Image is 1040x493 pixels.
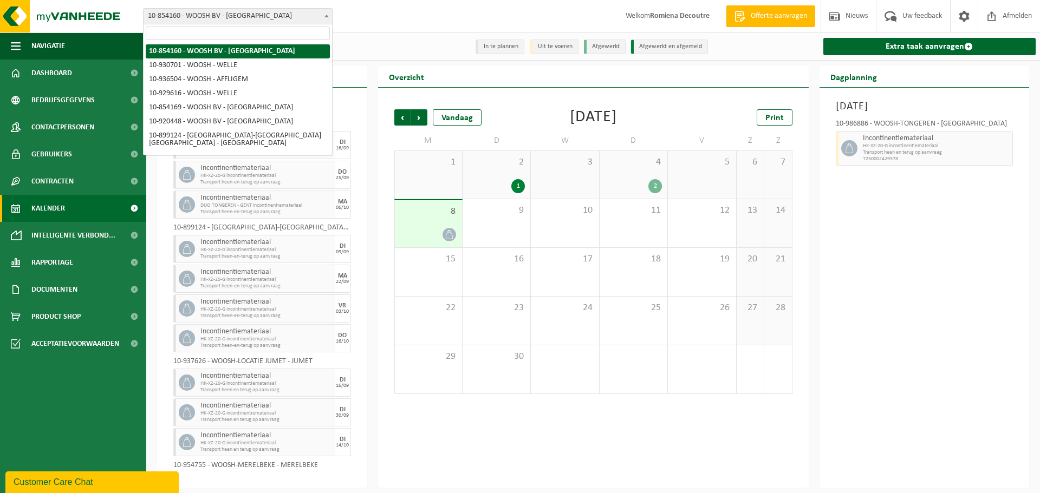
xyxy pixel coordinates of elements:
span: Kalender [31,195,65,222]
a: Offerte aanvragen [726,5,815,27]
span: Offerte aanvragen [748,11,810,22]
div: DO [338,332,347,339]
td: D [463,131,531,150]
span: Incontinentiemateriaal [200,402,332,410]
span: 6 [742,156,758,168]
span: 26 [673,302,730,314]
div: 25/09 [336,175,349,181]
a: Extra taak aanvragen [823,38,1036,55]
div: DI [340,406,346,413]
li: 10-930701 - WOOSH - WELLE [146,58,330,73]
span: Transport heen-en-terug op aanvraag [200,343,332,349]
li: 10-854160 - WOOSH BV - [GEOGRAPHIC_DATA] [146,44,330,58]
span: Transport heen-en-terug op aanvraag [200,253,332,260]
span: 28 [770,302,786,314]
li: 10-936504 - WOOSH - AFFLIGEM [146,73,330,87]
td: D [600,131,668,150]
div: 10-899124 - [GEOGRAPHIC_DATA]-[GEOGRAPHIC_DATA] [GEOGRAPHIC_DATA] - [GEOGRAPHIC_DATA] [173,224,351,235]
span: HK-XZ-20-G incontinentiemateriaal [200,440,332,446]
span: Bedrijfsgegevens [31,87,95,114]
span: Transport heen en terug op aanvraag [200,387,332,393]
span: 15 [400,253,457,265]
h3: [DATE] [836,98,1013,115]
span: 10 [536,205,593,216]
span: Intelligente verbond... [31,222,115,249]
div: 03/10 [336,309,349,314]
span: Incontinentiemateriaal [200,372,332,380]
span: Incontinentiemateriaal [200,164,332,173]
span: HK-XZ-20-G incontinentiemateriaal [200,247,332,253]
h2: Overzicht [378,66,435,87]
span: Incontinentiemateriaal [200,298,332,306]
span: 25 [605,302,662,314]
span: Incontinentiemateriaal [200,268,332,277]
div: 2 [648,179,662,193]
td: V [668,131,736,150]
li: 10-890190 - WOOSH-LOCATIE FINE FOOD MEAT - WOMMELGEM [146,150,330,172]
span: 23 [468,302,525,314]
span: 12 [673,205,730,216]
span: 30 [468,351,525,363]
span: Product Shop [31,303,81,330]
span: 5 [673,156,730,168]
div: 16/09 [336,383,349,389]
div: Vandaag [433,109,482,126]
span: HK-XZ-20-G incontinentiemateriaal [200,410,332,417]
div: 1 [511,179,525,193]
span: Incontinentiemateriaal [200,327,332,336]
span: Acceptatievoorwaarden [31,330,119,357]
div: 10-937626 - WOOSH-LOCATIE JUMET - JUMET [173,358,351,369]
span: 11 [605,205,662,216]
span: 27 [742,302,758,314]
div: 16/10 [336,339,349,344]
td: W [531,131,599,150]
li: 10-920448 - WOOSH BV - [GEOGRAPHIC_DATA] [146,115,330,129]
span: Incontinentiemateriaal [863,134,1010,143]
div: 10-986886 - WOOSH-TONGEREN - [GEOGRAPHIC_DATA] [836,120,1013,131]
span: HK-XZ-20-G incontinentiemateriaal [200,380,332,387]
span: 16 [468,253,525,265]
span: Documenten [31,276,77,303]
a: Print [757,109,792,126]
span: 8 [400,206,457,218]
div: DI [340,377,346,383]
div: 14/10 [336,443,349,448]
td: Z [737,131,764,150]
span: Rapportage [31,249,73,276]
span: 19 [673,253,730,265]
div: 10-954755 - WOOSH-MERELBEKE - MERELBEKE [173,462,351,472]
span: 17 [536,253,593,265]
div: 06/10 [336,205,349,211]
span: 29 [400,351,457,363]
td: M [394,131,463,150]
span: 24 [536,302,593,314]
span: Transport heen-en-terug op aanvraag [200,313,332,319]
span: T250002429578 [863,156,1010,162]
span: 3 [536,156,593,168]
span: Vorige [394,109,411,126]
span: DUO TONGEREN - GENT incontinentiemateriaal [200,202,332,209]
span: Transport heen-en-terug op aanvraag [200,283,332,290]
li: 10-929616 - WOOSH - WELLE [146,87,330,101]
strong: Romiena Decoutre [650,12,710,20]
div: MA [338,273,347,279]
div: VR [339,303,346,309]
span: 22 [400,302,457,314]
span: Incontinentiemateriaal [200,431,332,440]
span: Contracten [31,168,74,195]
span: 20 [742,253,758,265]
span: Transport heen en terug op aanvraag [200,417,332,423]
li: In te plannen [476,40,524,54]
div: 16/09 [336,146,349,151]
li: 10-854169 - WOOSH BV - [GEOGRAPHIC_DATA] [146,101,330,115]
span: Volgende [411,109,427,126]
span: Incontinentiemateriaal [200,194,332,202]
span: Transport heen en terug op aanvraag [863,149,1010,156]
span: 10-854160 - WOOSH BV - GENT [144,9,332,24]
span: Incontinentiemateriaal [200,238,332,247]
div: MA [338,199,347,205]
iframe: chat widget [5,469,181,493]
div: [DATE] [570,109,617,126]
span: 7 [770,156,786,168]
